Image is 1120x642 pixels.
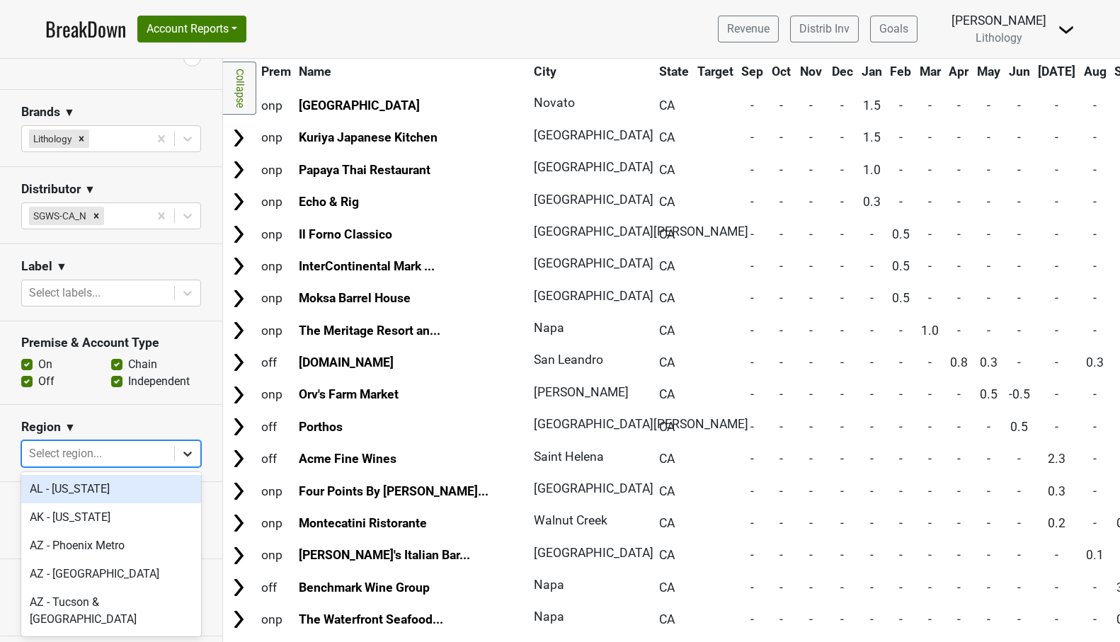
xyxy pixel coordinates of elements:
span: CA [659,227,675,241]
span: - [1017,452,1021,466]
span: Napa [534,321,564,335]
span: - [809,516,813,530]
span: - [957,163,961,177]
span: - [750,323,754,338]
span: - [750,420,754,434]
span: CA [659,420,675,434]
span: 0.3 [863,195,881,209]
td: onp [258,315,295,345]
span: - [1093,484,1097,498]
span: [GEOGRAPHIC_DATA][PERSON_NAME] [534,224,748,239]
span: - [957,387,961,401]
span: - [987,323,990,338]
span: - [840,452,844,466]
th: Name: activate to sort column ascending [296,59,530,84]
span: - [899,516,903,530]
span: - [987,484,990,498]
span: 1.5 [863,98,881,113]
a: Il Forno Classico [299,227,392,241]
span: - [809,195,813,209]
span: - [870,484,874,498]
span: - [750,291,754,305]
div: AZ - Tucson & [GEOGRAPHIC_DATA] [21,588,201,634]
span: - [870,355,874,369]
button: Account Reports [137,16,246,42]
span: - [899,98,903,113]
span: 0.3 [1048,484,1065,498]
a: BreakDown [45,14,126,44]
img: Dropdown Menu [1058,21,1075,38]
span: 0.3 [980,355,998,369]
span: Walnut Creek [534,513,607,527]
span: - [779,355,783,369]
img: Arrow right [228,609,249,630]
th: Mar: activate to sort column ascending [916,59,944,84]
a: The Waterfront Seafood... [299,612,443,626]
span: - [870,323,874,338]
span: - [1017,163,1021,177]
span: - [987,195,990,209]
span: - [840,98,844,113]
span: 0.5 [892,259,910,273]
span: San Leandro [534,352,603,367]
span: - [957,516,961,530]
span: - [779,387,783,401]
span: - [1055,259,1058,273]
span: - [779,323,783,338]
span: - [870,387,874,401]
label: Chain [128,356,157,373]
span: - [779,195,783,209]
span: - [750,227,754,241]
span: - [899,130,903,144]
span: - [779,484,783,498]
img: Arrow right [228,224,249,245]
span: 0.3 [1086,355,1104,369]
span: - [750,195,754,209]
span: ▼ [64,104,75,121]
span: ▼ [84,181,96,198]
th: &nbsp;: activate to sort column ascending [224,59,256,84]
h3: Region [21,420,61,435]
span: - [928,516,932,530]
span: - [928,452,932,466]
span: - [779,163,783,177]
span: - [809,130,813,144]
span: CA [659,163,675,177]
a: Montecatini Ristorante [299,516,427,530]
th: Prem: activate to sort column ascending [258,59,295,84]
span: - [987,291,990,305]
span: CA [659,291,675,305]
span: - [957,98,961,113]
span: - [1093,259,1097,273]
span: 2.3 [1048,452,1065,466]
span: - [899,420,903,434]
span: CA [659,130,675,144]
img: Arrow right [228,191,249,212]
div: AZ - [GEOGRAPHIC_DATA] [21,560,201,588]
span: -0.5 [1009,387,1030,401]
a: The Meritage Resort an... [299,323,440,338]
span: - [928,163,932,177]
td: off [258,444,295,474]
img: Arrow right [228,352,249,373]
span: - [779,130,783,144]
span: CA [659,452,675,466]
h3: Brands [21,105,60,120]
span: - [957,420,961,434]
span: 0.5 [1010,420,1028,434]
span: 1.5 [863,130,881,144]
span: ▼ [64,419,76,436]
a: Moksa Barrel House [299,291,411,305]
span: - [750,98,754,113]
span: CA [659,484,675,498]
label: On [38,356,52,373]
span: [GEOGRAPHIC_DATA] [534,160,653,174]
span: - [957,259,961,273]
div: AL - [US_STATE] [21,475,201,503]
span: - [840,163,844,177]
span: - [750,548,754,562]
a: Goals [870,16,918,42]
span: - [1017,516,1021,530]
span: - [1017,323,1021,338]
span: - [779,452,783,466]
